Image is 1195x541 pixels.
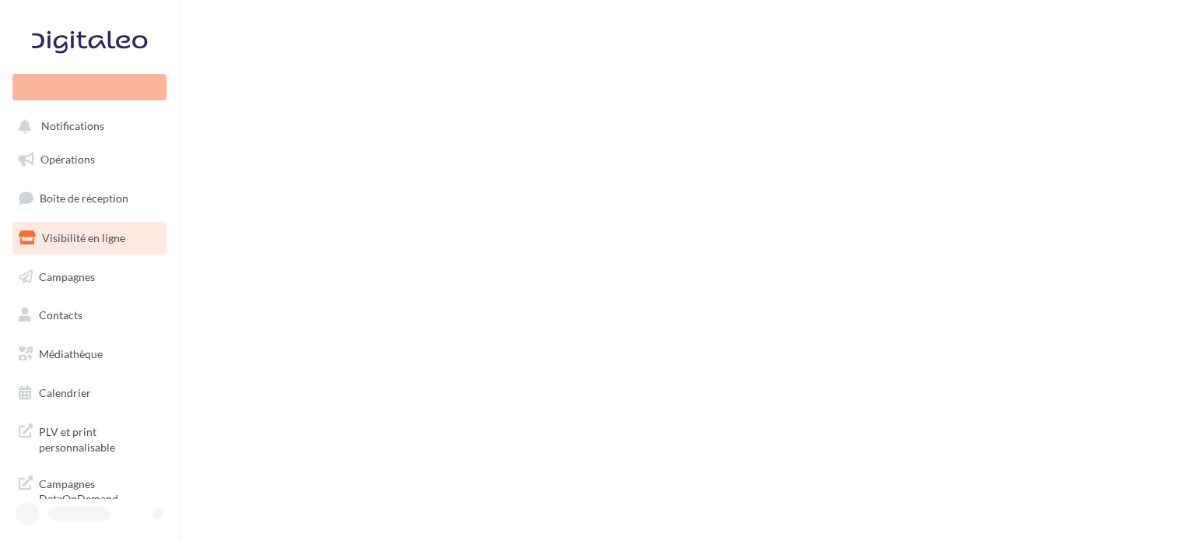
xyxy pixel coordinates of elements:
[40,153,95,166] span: Opérations
[39,386,91,399] span: Calendrier
[39,269,95,283] span: Campagnes
[9,143,170,176] a: Opérations
[9,467,170,513] a: Campagnes DataOnDemand
[9,222,170,255] a: Visibilité en ligne
[41,120,104,133] span: Notifications
[39,308,82,321] span: Contacts
[40,191,128,205] span: Boîte de réception
[9,261,170,293] a: Campagnes
[39,421,160,455] span: PLV et print personnalisable
[9,181,170,215] a: Boîte de réception
[9,338,170,371] a: Médiathèque
[42,231,125,244] span: Visibilité en ligne
[12,74,166,100] div: Nouvelle campagne
[39,473,160,507] span: Campagnes DataOnDemand
[9,299,170,332] a: Contacts
[9,377,170,409] a: Calendrier
[39,347,103,360] span: Médiathèque
[9,415,170,461] a: PLV et print personnalisable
